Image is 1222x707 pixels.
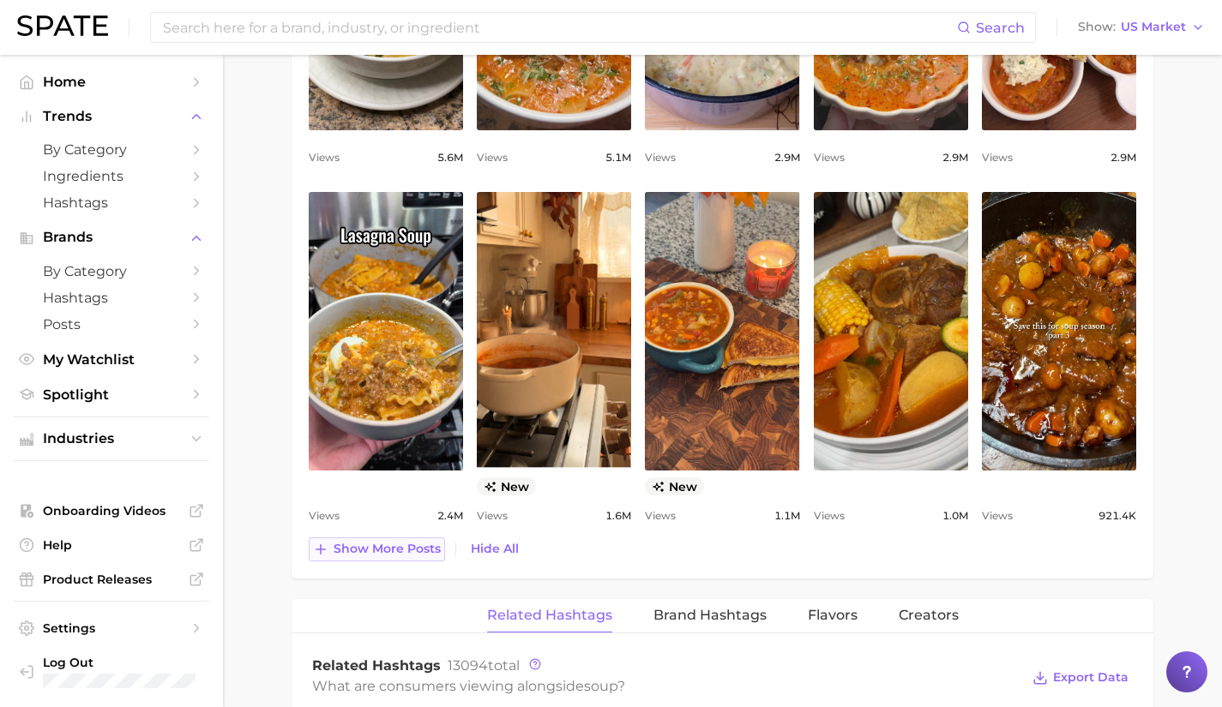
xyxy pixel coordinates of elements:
[14,346,209,373] a: My Watchlist
[43,655,228,670] span: Log Out
[309,147,340,168] span: Views
[14,566,209,592] a: Product Releases
[467,537,523,560] button: Hide All
[1111,147,1136,168] span: 2.9m
[14,426,209,452] button: Industries
[774,147,800,168] span: 2.9m
[645,506,676,526] span: Views
[43,195,180,211] span: Hashtags
[43,230,180,245] span: Brands
[43,503,180,518] span: Onboarding Videos
[605,506,631,526] span: 1.6m
[976,20,1025,36] span: Search
[808,608,858,623] span: Flavors
[43,431,180,446] span: Industries
[477,477,536,495] span: new
[645,147,676,168] span: Views
[14,650,209,693] a: Log out. Currently logged in with e-mail nuria@godwinretailgroup.com.
[1099,506,1136,526] span: 921.4k
[14,163,209,189] a: Ingredients
[43,141,180,158] span: by Category
[982,147,1013,168] span: Views
[814,506,845,526] span: Views
[14,69,209,95] a: Home
[312,674,1020,698] div: What are consumers viewing alongside ?
[471,542,519,556] span: Hide All
[448,657,488,674] span: 13094
[942,506,968,526] span: 1.0m
[309,537,445,561] button: Show more posts
[584,678,617,694] span: soup
[1028,666,1133,690] button: Export Data
[43,386,180,403] span: Spotlight
[487,608,612,623] span: Related Hashtags
[14,311,209,338] a: Posts
[43,109,180,124] span: Trends
[982,506,1013,526] span: Views
[14,225,209,250] button: Brands
[477,147,508,168] span: Views
[14,104,209,129] button: Trends
[14,615,209,641] a: Settings
[43,572,180,587] span: Product Releases
[43,290,180,306] span: Hashtags
[43,263,180,279] span: by Category
[309,506,340,526] span: Views
[14,532,209,558] a: Help
[43,537,180,553] span: Help
[161,13,957,42] input: Search here for a brand, industry, or ingredient
[14,285,209,311] a: Hashtags
[14,189,209,216] a: Hashtags
[43,316,180,333] span: Posts
[17,15,108,36] img: SPATE
[43,351,180,368] span: My Watchlist
[43,74,180,90] span: Home
[14,136,209,163] a: by Category
[1121,22,1186,32] span: US Market
[645,477,704,495] span: new
[14,258,209,285] a: by Category
[1053,670,1129,685] span: Export Data
[942,147,968,168] span: 2.9m
[312,657,441,674] span: Related Hashtags
[477,506,508,526] span: Views
[43,620,180,636] span: Settings
[653,608,767,623] span: Brand Hashtags
[774,506,800,526] span: 1.1m
[437,147,463,168] span: 5.6m
[334,542,441,556] span: Show more posts
[1078,22,1116,32] span: Show
[899,608,959,623] span: Creators
[14,498,209,524] a: Onboarding Videos
[43,168,180,184] span: Ingredients
[448,657,520,674] span: total
[605,147,631,168] span: 5.1m
[14,381,209,408] a: Spotlight
[437,506,463,526] span: 2.4m
[1074,16,1209,39] button: ShowUS Market
[814,147,845,168] span: Views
